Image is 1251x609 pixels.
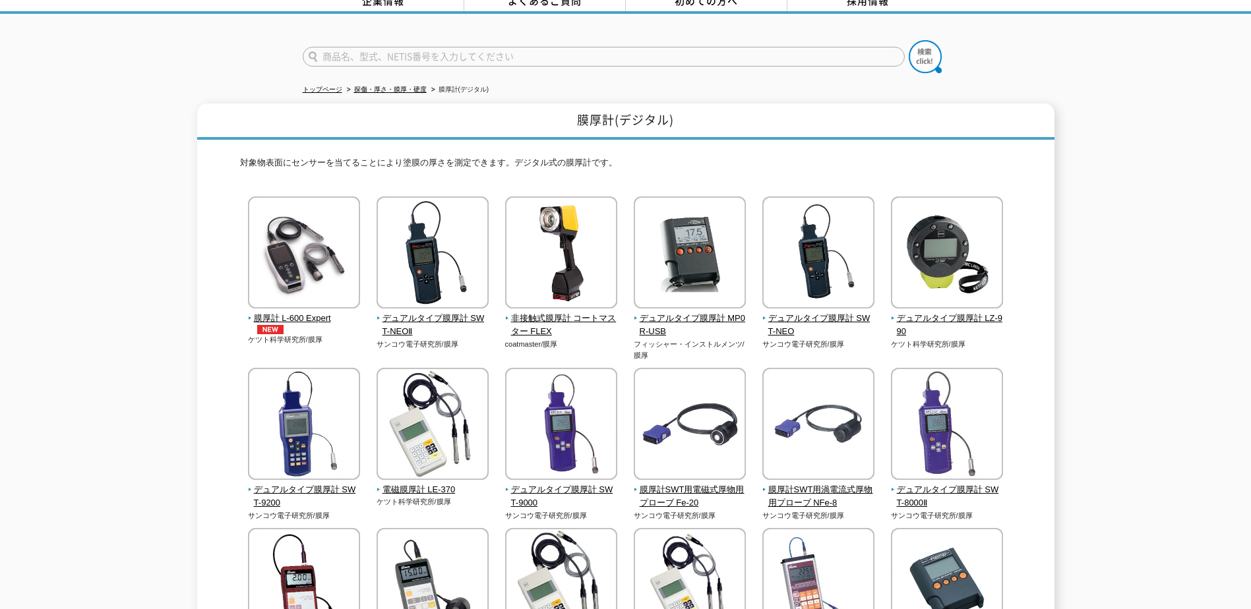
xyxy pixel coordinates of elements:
[377,496,489,507] p: ケツト科学研究所/膜厚
[505,312,618,339] span: 非接触式膜厚計 コートマスター FLEX
[634,471,747,510] a: 膜厚計SWT用電磁式厚物用プローブ Fe-20
[240,156,1012,177] p: 対象物表面にセンサーを当てることにより塗膜の厚さを測定できます。デジタル式の膜厚計です。
[248,510,361,521] p: サンコウ電子研究所/膜厚
[505,510,618,521] p: サンコウ電子研究所/膜厚
[377,368,489,483] img: 電磁膜厚計 LE-370
[248,196,360,312] img: 膜厚計 L-600 Expert
[248,368,360,483] img: デュアルタイプ膜厚計 SWT-9200
[634,312,747,339] span: デュアルタイプ膜厚計 MP0R-USB
[762,312,875,339] span: デュアルタイプ膜厚計 SWT-NEO
[377,471,489,497] a: 電磁膜厚計 LE-370
[377,299,489,339] a: デュアルタイプ膜厚計 SWT-NEOⅡ
[891,339,1004,350] p: ケツト科学研究所/膜厚
[505,368,617,483] img: デュアルタイプ膜厚計 SWT-9000
[891,471,1004,510] a: デュアルタイプ膜厚計 SWT-8000Ⅱ
[891,483,1004,511] span: デュアルタイプ膜厚計 SWT-8000Ⅱ
[762,196,874,312] img: デュアルタイプ膜厚計 SWT-NEO
[762,471,875,510] a: 膜厚計SWT用渦電流式厚物用プローブ NFe-8
[891,196,1003,312] img: デュアルタイプ膜厚計 LZ-990
[762,339,875,350] p: サンコウ電子研究所/膜厚
[762,510,875,521] p: サンコウ電子研究所/膜厚
[505,299,618,339] a: 非接触式膜厚計 コートマスター FLEX
[634,299,747,339] a: デュアルタイプ膜厚計 MP0R-USB
[891,312,1004,339] span: デュアルタイプ膜厚計 LZ-990
[377,483,489,497] span: 電磁膜厚計 LE-370
[505,483,618,511] span: デュアルタイプ膜厚計 SWT-9000
[248,334,361,345] p: ケツト科学研究所/膜厚
[248,299,361,335] a: 膜厚計 L-600 ExpertNEW
[634,483,747,511] span: 膜厚計SWT用電磁式厚物用プローブ Fe-20
[909,40,942,73] img: btn_search.png
[762,299,875,339] a: デュアルタイプ膜厚計 SWT-NEO
[634,339,747,361] p: フィッシャー・インストルメンツ/膜厚
[248,471,361,510] a: デュアルタイプ膜厚計 SWT-9200
[377,196,489,312] img: デュアルタイプ膜厚計 SWT-NEOⅡ
[762,483,875,511] span: 膜厚計SWT用渦電流式厚物用プローブ NFe-8
[891,299,1004,339] a: デュアルタイプ膜厚計 LZ-990
[303,86,342,93] a: トップページ
[505,471,618,510] a: デュアルタイプ膜厚計 SWT-9000
[248,483,361,511] span: デュアルタイプ膜厚計 SWT-9200
[634,510,747,521] p: サンコウ電子研究所/膜厚
[891,510,1004,521] p: サンコウ電子研究所/膜厚
[891,368,1003,483] img: デュアルタイプ膜厚計 SWT-8000Ⅱ
[505,339,618,350] p: coatmaster/膜厚
[634,368,746,483] img: 膜厚計SWT用電磁式厚物用プローブ Fe-20
[762,368,874,483] img: 膜厚計SWT用渦電流式厚物用プローブ NFe-8
[197,103,1054,140] h1: 膜厚計(デジタル)
[254,325,287,334] img: NEW
[634,196,746,312] img: デュアルタイプ膜厚計 MP0R-USB
[377,339,489,350] p: サンコウ電子研究所/膜厚
[354,86,427,93] a: 探傷・厚さ・膜厚・硬度
[377,312,489,339] span: デュアルタイプ膜厚計 SWT-NEOⅡ
[505,196,617,312] img: 非接触式膜厚計 コートマスター FLEX
[248,312,361,335] span: 膜厚計 L-600 Expert
[303,47,905,67] input: 商品名、型式、NETIS番号を入力してください
[429,83,489,97] li: 膜厚計(デジタル)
